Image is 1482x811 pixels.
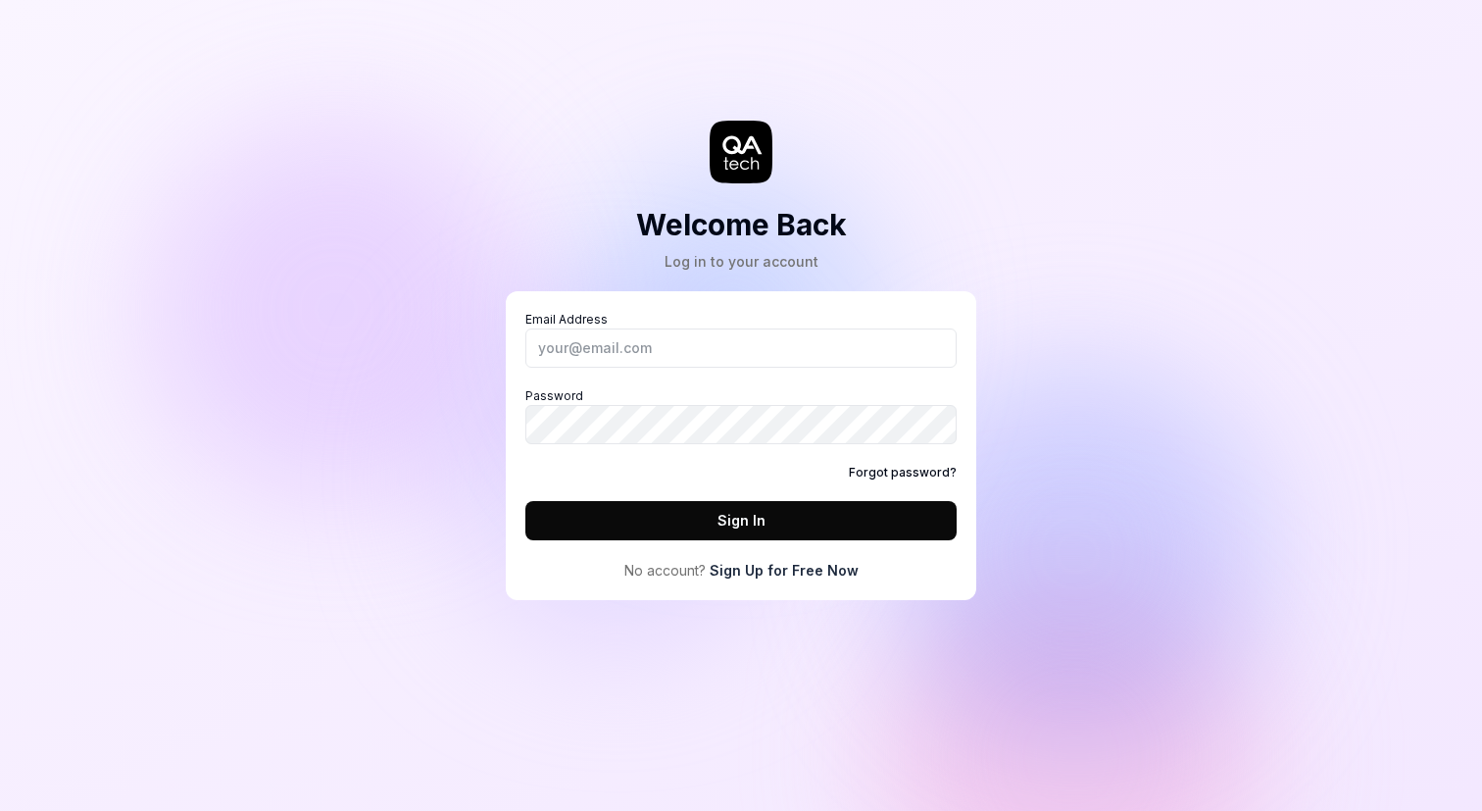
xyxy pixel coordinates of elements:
span: No account? [624,560,706,581]
input: Password [525,405,957,444]
button: Sign In [525,501,957,540]
div: Log in to your account [636,251,847,272]
a: Forgot password? [849,464,957,482]
input: Email Address [525,329,957,368]
label: Password [525,387,957,444]
label: Email Address [525,311,957,368]
a: Sign Up for Free Now [710,560,859,581]
h2: Welcome Back [636,203,847,247]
